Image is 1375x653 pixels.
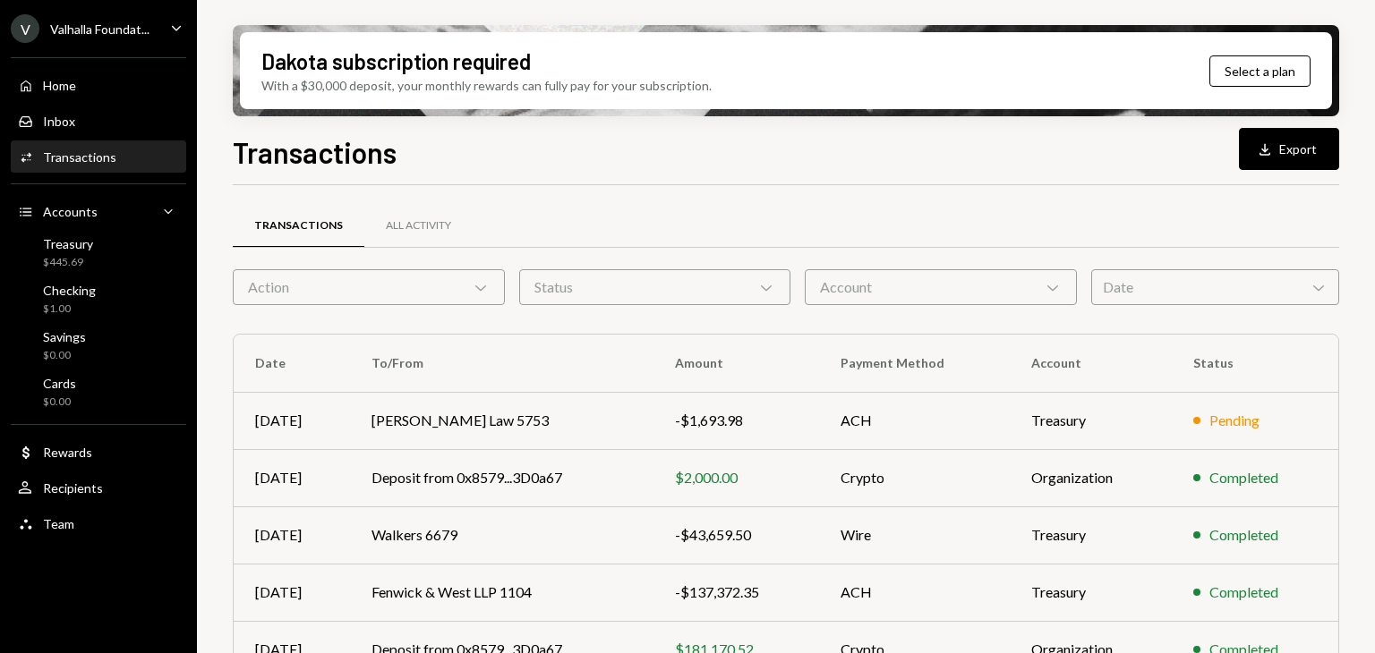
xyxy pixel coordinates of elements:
[43,480,103,496] div: Recipients
[11,140,186,173] a: Transactions
[11,436,186,468] a: Rewards
[1209,55,1311,87] button: Select a plan
[1209,524,1278,546] div: Completed
[43,329,86,344] div: Savings
[11,370,186,413] a: Cards$0.00
[819,449,1010,506] td: Crypto
[11,231,186,274] a: Treasury$445.69
[364,203,473,249] a: All Activity
[675,581,798,603] div: -$137,372.35
[50,21,149,37] div: Valhalla Foundat...
[1091,269,1339,305] div: Date
[653,335,819,392] th: Amount
[819,335,1010,392] th: Payment Method
[261,47,531,76] div: Dakota subscription required
[1172,335,1338,392] th: Status
[675,410,798,431] div: -$1,693.98
[255,410,329,431] div: [DATE]
[350,506,653,564] td: Walkers 6679
[1209,467,1278,488] div: Completed
[1010,506,1172,564] td: Treasury
[43,445,92,460] div: Rewards
[43,376,76,391] div: Cards
[350,564,653,621] td: Fenwick & West LLP 1104
[233,134,397,170] h1: Transactions
[819,506,1010,564] td: Wire
[11,324,186,367] a: Savings$0.00
[1010,564,1172,621] td: Treasury
[1239,128,1339,170] button: Export
[1010,335,1172,392] th: Account
[255,467,329,488] div: [DATE]
[1010,449,1172,506] td: Organization
[11,471,186,504] a: Recipients
[254,218,343,233] div: Transactions
[1209,410,1260,431] div: Pending
[386,218,451,233] div: All Activity
[819,564,1010,621] td: ACH
[43,204,98,219] div: Accounts
[350,449,653,506] td: Deposit from 0x8579...3D0a67
[11,69,186,101] a: Home
[519,269,791,305] div: Status
[43,255,93,270] div: $445.69
[675,467,798,488] div: $2,000.00
[234,335,350,392] th: Date
[350,335,653,392] th: To/From
[43,283,96,298] div: Checking
[11,14,39,43] div: V
[1209,581,1278,603] div: Completed
[805,269,1077,305] div: Account
[233,269,505,305] div: Action
[43,149,116,165] div: Transactions
[261,76,712,95] div: With a $30,000 deposit, your monthly rewards can fully pay for your subscription.
[11,507,186,539] a: Team
[43,236,93,251] div: Treasury
[43,301,96,317] div: $1.00
[675,524,798,546] div: -$43,659.50
[43,394,76,410] div: $0.00
[43,114,75,129] div: Inbox
[11,277,186,320] a: Checking$1.00
[11,105,186,137] a: Inbox
[255,581,329,603] div: [DATE]
[1010,392,1172,449] td: Treasury
[350,392,653,449] td: [PERSON_NAME] Law 5753
[43,348,86,363] div: $0.00
[819,392,1010,449] td: ACH
[43,78,76,93] div: Home
[43,516,74,531] div: Team
[233,203,364,249] a: Transactions
[11,195,186,227] a: Accounts
[255,524,329,546] div: [DATE]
